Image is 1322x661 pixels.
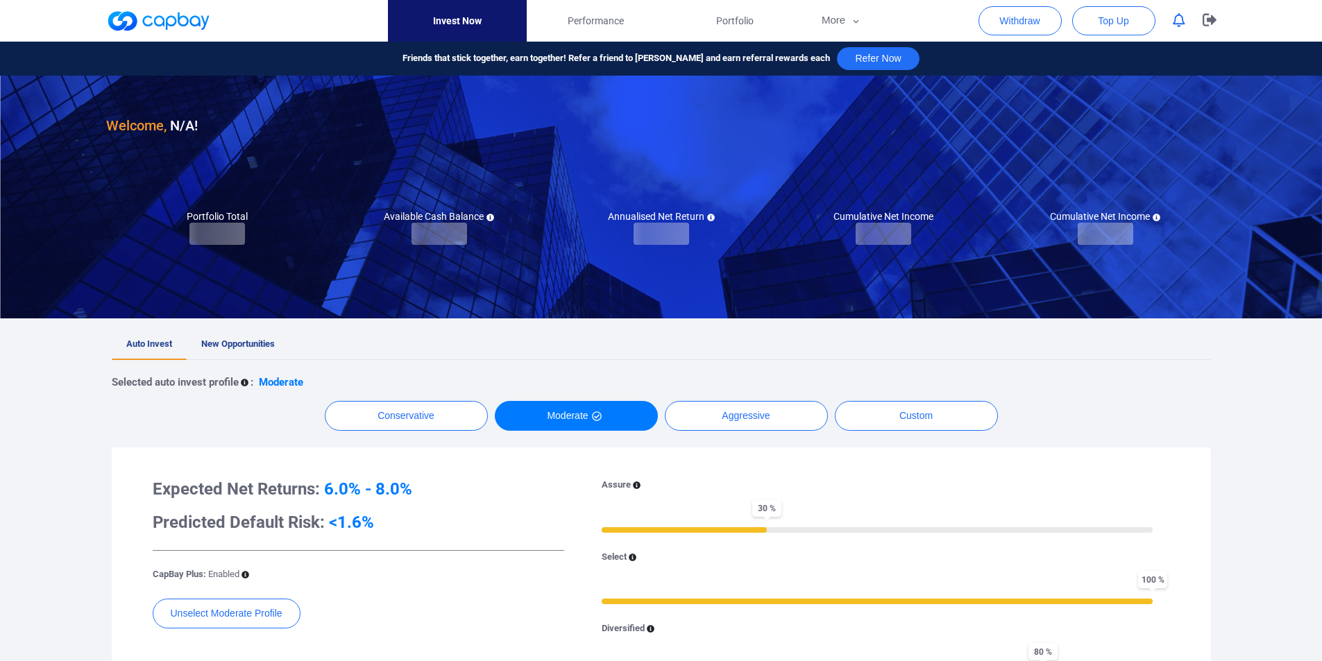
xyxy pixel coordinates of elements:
p: Diversified [602,621,645,636]
h5: Portfolio Total [187,210,248,223]
h3: Expected Net Returns: [153,478,564,500]
button: Unselect Moderate Profile [153,599,300,628]
button: Conservative [325,401,488,431]
h5: Available Cash Balance [384,210,494,223]
span: Friends that stick together, earn together! Refer a friend to [PERSON_NAME] and earn referral rew... [402,51,830,66]
button: Moderate [495,401,658,431]
button: Refer Now [837,47,919,70]
h3: N/A ! [106,114,198,137]
span: 6.0% - 8.0% [324,479,412,499]
p: : [251,374,253,390]
button: Aggressive [665,401,828,431]
span: 100 % [1138,571,1167,588]
span: <1.6% [329,513,374,532]
p: Select [602,550,627,565]
span: Auto Invest [126,338,172,349]
h5: Cumulative Net Income [1050,210,1160,223]
button: Custom [835,401,998,431]
span: Performance [568,13,624,28]
p: Moderate [259,374,303,390]
button: Withdraw [978,6,1062,35]
h5: Cumulative Net Income [833,210,933,223]
p: Selected auto invest profile [112,374,239,390]
span: 30 % [752,499,781,517]
span: Top Up [1098,14,1128,28]
button: Top Up [1072,6,1155,35]
h3: Predicted Default Risk: [153,511,564,533]
span: Enabled [208,569,239,579]
span: Portfolio [716,13,754,28]
p: Assure [602,478,631,492]
h5: Annualised Net Return [608,210,715,223]
p: CapBay Plus: [153,567,239,582]
span: New Opportunities [201,338,275,349]
span: Welcome, [106,117,167,134]
span: 80 % [1028,643,1058,660]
